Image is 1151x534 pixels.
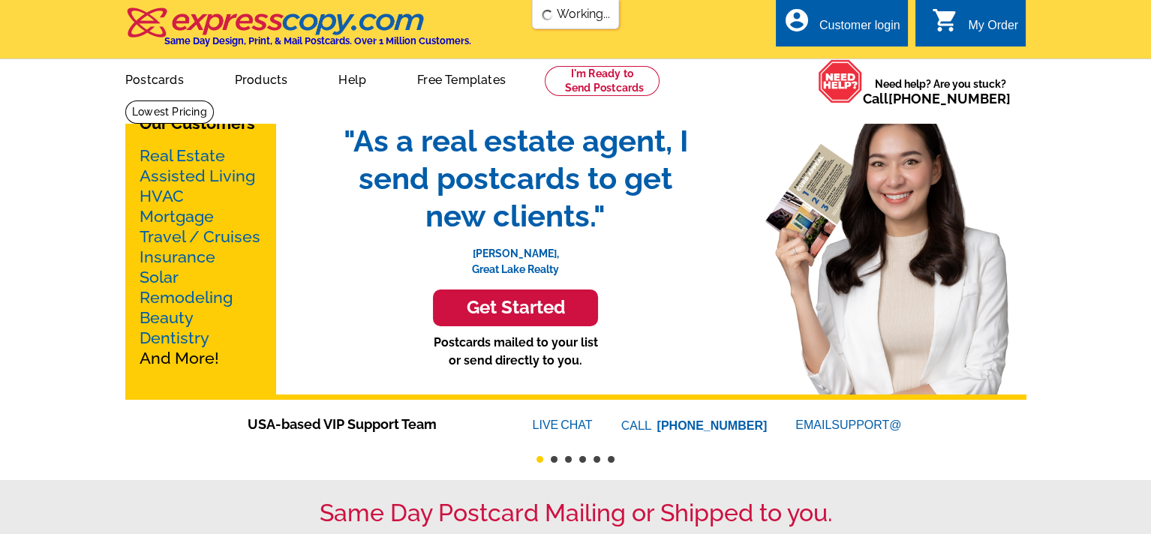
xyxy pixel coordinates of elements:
img: help [818,59,863,103]
a: Help [314,61,390,96]
a: [PHONE_NUMBER] [888,91,1011,106]
font: SUPPORT@ [831,416,903,434]
button: 5 of 6 [594,456,600,463]
a: shopping_cart My Order [932,16,1018,35]
a: Insurance [140,247,215,266]
a: Mortgage [140,207,214,226]
a: Get Started [328,289,703,326]
button: 4 of 6 [579,456,586,463]
a: LIVECHAT [533,418,593,431]
a: account_circle Customer login [783,16,900,35]
span: Need help? Are you stuck? [863,76,1018,106]
a: [PHONE_NUMBER] [657,419,768,432]
i: shopping_cart [932,7,959,34]
h4: Same Day Design, Print, & Mail Postcards. Over 1 Million Customers. [164,35,471,46]
font: LIVE [533,416,561,434]
img: loading... [542,9,554,21]
a: Solar [140,268,179,286]
a: Beauty [140,308,194,327]
a: Assisted Living [140,166,255,185]
div: Customer login [819,19,900,40]
a: Dentistry [140,328,209,347]
span: USA-based VIP Support Team [248,414,488,434]
a: Real Estate [140,146,225,165]
div: My Order [968,19,1018,40]
h1: Same Day Postcard Mailing or Shipped to you. [125,499,1026,527]
button: 1 of 6 [536,456,543,463]
a: Travel / Cruises [140,227,260,246]
a: Postcards [101,61,208,96]
a: Remodeling [140,288,233,307]
button: 2 of 6 [551,456,557,463]
font: CALL [621,417,654,435]
h3: Get Started [452,297,579,319]
button: 6 of 6 [608,456,615,463]
a: Products [211,61,312,96]
a: HVAC [140,187,184,205]
span: Call [863,91,1011,106]
a: Same Day Design, Print, & Mail Postcards. Over 1 Million Customers. [125,18,471,46]
a: Free Templates [393,61,530,96]
i: account_circle [783,7,810,34]
span: "As a real estate agent, I send postcards to get new clients." [328,122,703,235]
button: 3 of 6 [565,456,572,463]
p: Postcards mailed to your list or send directly to you. [328,334,703,370]
p: [PERSON_NAME], Great Lake Realty [328,235,703,277]
p: And More! [140,145,261,368]
a: EMAILSUPPORT@ [795,418,903,431]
